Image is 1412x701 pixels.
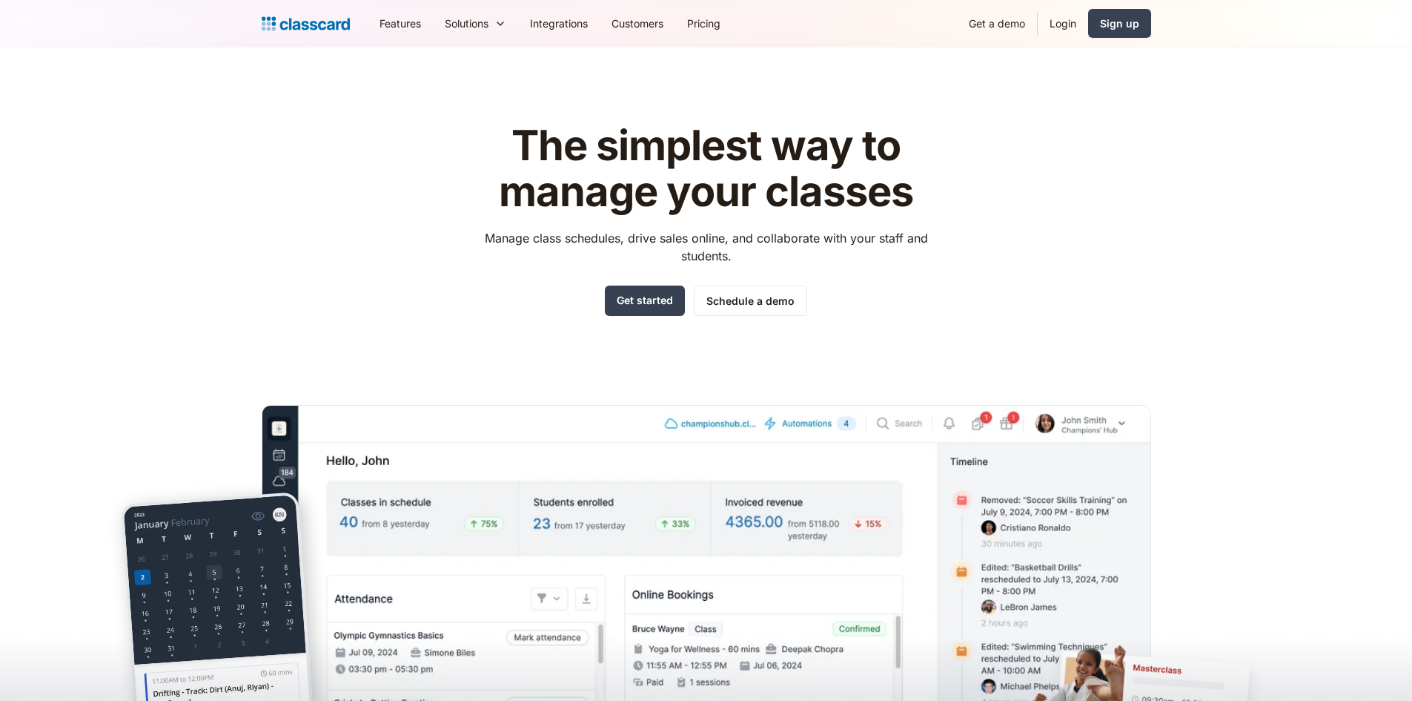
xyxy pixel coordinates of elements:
a: Schedule a demo [694,286,807,316]
div: Sign up [1100,16,1139,31]
a: Get a demo [957,7,1037,40]
p: Manage class schedules, drive sales online, and collaborate with your staff and students. [471,229,941,265]
div: Solutions [433,7,518,40]
a: Login [1038,7,1088,40]
div: Solutions [445,16,488,31]
a: Pricing [675,7,732,40]
a: Features [368,7,433,40]
h1: The simplest way to manage your classes [471,123,941,214]
a: Get started [605,286,685,316]
a: Sign up [1088,9,1151,38]
a: Logo [262,13,350,34]
a: Customers [600,7,675,40]
a: Integrations [518,7,600,40]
